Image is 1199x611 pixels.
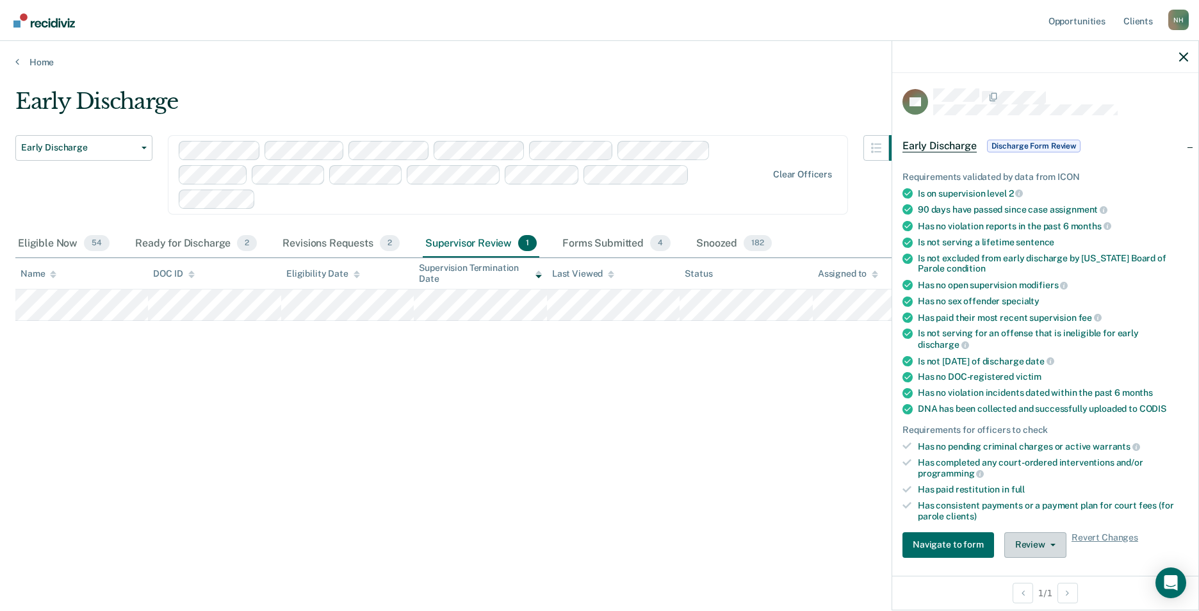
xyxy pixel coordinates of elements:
[918,328,1188,350] div: Is not serving for an offense that is ineligible for early
[918,279,1188,291] div: Has no open supervision
[1019,280,1068,290] span: modifiers
[918,188,1188,199] div: Is on supervision level
[685,268,712,279] div: Status
[892,126,1198,167] div: Early DischargeDischarge Form Review
[918,296,1188,307] div: Has no sex offender
[1139,403,1166,414] span: CODIS
[918,253,1188,275] div: Is not excluded from early discharge by [US_STATE] Board of Parole
[650,235,671,252] span: 4
[1122,387,1153,398] span: months
[1072,532,1138,558] span: Revert Changes
[918,484,1188,495] div: Has paid restitution in
[15,230,112,258] div: Eligible Now
[1002,296,1040,306] span: specialty
[1013,583,1033,603] button: Previous Opportunity
[918,220,1188,232] div: Has no violation reports in the past 6
[1057,583,1078,603] button: Next Opportunity
[280,230,402,258] div: Revisions Requests
[1011,484,1025,494] span: full
[552,268,614,279] div: Last Viewed
[419,263,541,284] div: Supervision Termination Date
[818,268,878,279] div: Assigned to
[902,532,994,558] button: Navigate to form
[918,500,1188,522] div: Has consistent payments or a payment plan for court fees (for parole
[84,235,110,252] span: 54
[153,268,194,279] div: DOC ID
[918,237,1188,248] div: Is not serving a lifetime
[15,56,1184,68] a: Home
[1093,441,1140,452] span: warrants
[20,268,56,279] div: Name
[1050,204,1107,215] span: assignment
[1025,356,1054,366] span: date
[423,230,540,258] div: Supervisor Review
[918,355,1188,367] div: Is not [DATE] of discharge
[1009,188,1024,199] span: 2
[946,511,977,521] span: clients)
[1071,221,1111,231] span: months
[947,263,986,273] span: condition
[13,13,75,28] img: Recidiviz
[918,457,1188,479] div: Has completed any court-ordered interventions and/or
[744,235,772,252] span: 182
[1168,10,1189,30] button: Profile dropdown button
[918,312,1188,323] div: Has paid their most recent supervision
[902,532,999,558] a: Navigate to form link
[21,142,136,153] span: Early Discharge
[918,468,984,478] span: programming
[918,403,1188,414] div: DNA has been collected and successfully uploaded to
[694,230,774,258] div: Snoozed
[902,140,977,152] span: Early Discharge
[380,235,400,252] span: 2
[902,425,1188,436] div: Requirements for officers to check
[518,235,537,252] span: 1
[237,235,257,252] span: 2
[902,172,1188,183] div: Requirements validated by data from ICON
[286,268,360,279] div: Eligibility Date
[918,441,1188,452] div: Has no pending criminal charges or active
[918,371,1188,382] div: Has no DOC-registered
[918,387,1188,398] div: Has no violation incidents dated within the past 6
[1155,567,1186,598] div: Open Intercom Messenger
[15,88,915,125] div: Early Discharge
[133,230,259,258] div: Ready for Discharge
[892,576,1198,610] div: 1 / 1
[1016,371,1041,382] span: victim
[1016,237,1054,247] span: sentence
[773,169,832,180] div: Clear officers
[1004,532,1066,558] button: Review
[918,339,969,350] span: discharge
[560,230,673,258] div: Forms Submitted
[1168,10,1189,30] div: N H
[987,140,1081,152] span: Discharge Form Review
[918,204,1188,215] div: 90 days have passed since case
[1079,313,1102,323] span: fee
